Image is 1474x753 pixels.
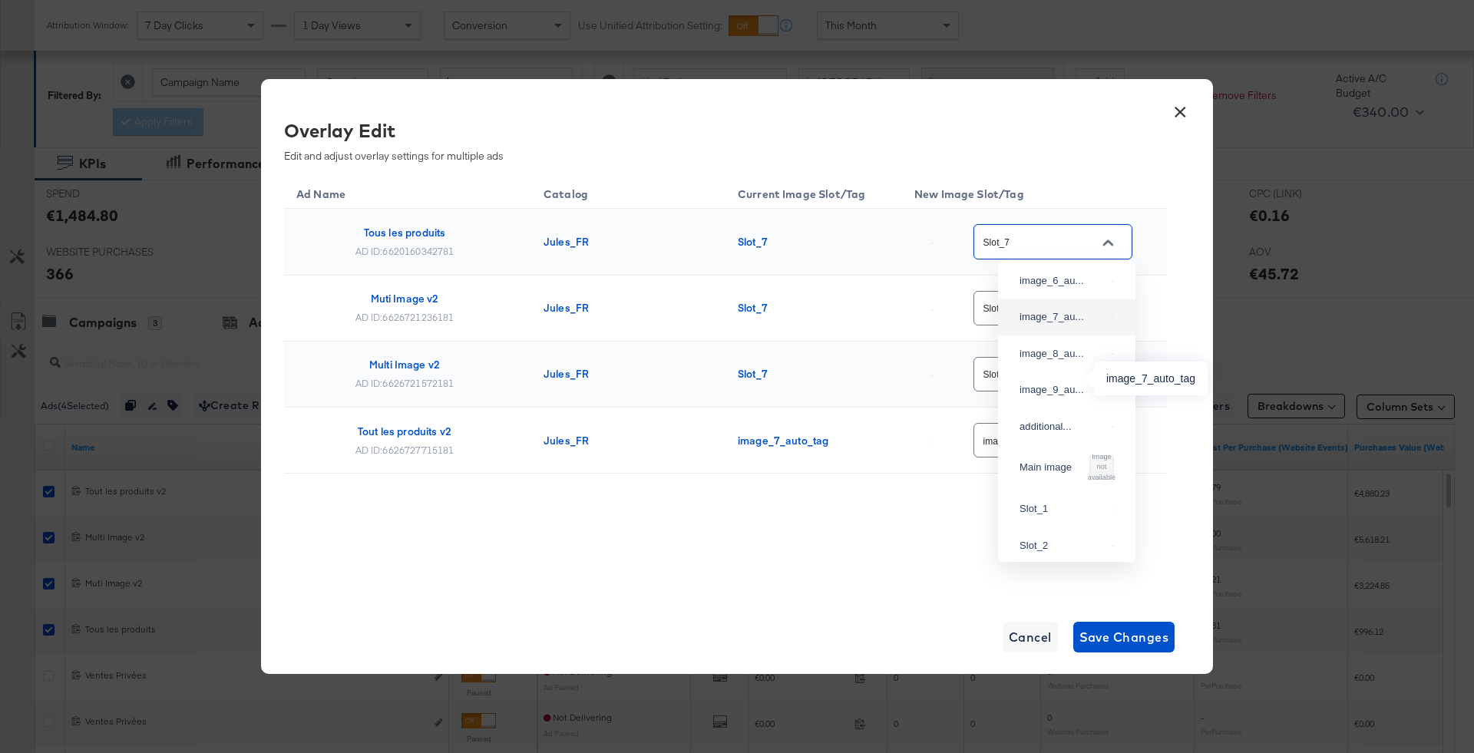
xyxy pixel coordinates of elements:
[544,302,707,314] div: Jules_FR
[1020,382,1106,398] div: image_9_au...
[1009,626,1052,648] span: Cancel
[1020,538,1106,553] div: Slot_2
[544,236,707,248] div: Jules_FR
[1020,460,1083,475] div: Main image
[284,117,1155,163] div: Edit and adjust overlay settings for multiple ads
[1073,622,1175,652] button: Save Changes
[738,302,884,314] div: Slot_7
[364,226,446,239] div: Tous les produits
[544,368,707,380] div: Jules_FR
[725,175,902,210] th: Current Image Slot/Tag
[355,377,454,389] div: AD ID: 6626721572181
[544,434,707,447] div: Jules_FR
[371,292,439,305] div: Muti Image v2
[544,187,608,201] span: Catalog
[1079,626,1169,648] span: Save Changes
[1166,94,1194,122] button: ×
[355,245,454,257] div: AD ID: 6620160342781
[1020,346,1106,362] div: image_8_au...
[358,425,451,438] div: Tout les produits v2
[738,368,884,380] div: Slot_7
[355,444,454,456] div: AD ID: 6626727715181
[284,117,1155,144] div: Overlay Edit
[296,187,365,201] span: Ad Name
[1020,273,1106,289] div: image_6_au...
[738,434,884,447] div: image_7_auto_tag
[1020,501,1106,517] div: Slot_1
[355,311,454,323] div: AD ID: 6626721236181
[1096,231,1119,254] button: Close
[1020,419,1106,434] div: additional...
[902,175,1167,210] th: New Image Slot/Tag
[1088,452,1115,484] span: Image not available
[1020,309,1106,325] div: image_7_au...
[738,236,884,248] div: Slot_7
[369,358,440,371] div: Multi Image v2
[1003,622,1058,652] button: Cancel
